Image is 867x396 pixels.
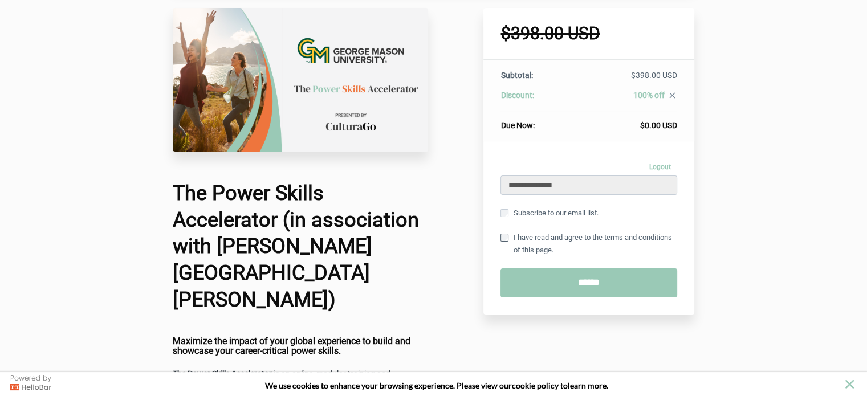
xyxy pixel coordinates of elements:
label: Subscribe to our email list. [500,207,598,219]
span: learn more. [568,381,608,390]
td: $398.00 USD [575,70,677,89]
h4: Maximize the impact of your global experience to build and showcase your career-critical power sk... [173,336,428,356]
h1: The Power Skills Accelerator (in association with [PERSON_NAME][GEOGRAPHIC_DATA][PERSON_NAME]) [173,180,428,313]
a: Logout [643,158,677,175]
button: close [842,377,857,391]
a: close [665,91,677,103]
span: Subtotal: [500,71,532,80]
th: Discount: [500,89,575,111]
i: close [667,91,677,100]
strong: to [560,381,568,390]
strong: The Power Skills Accelerator [173,369,272,378]
input: Subscribe to our email list. [500,209,508,217]
a: cookie policy [512,381,559,390]
input: I have read and agree to the terms and conditions of this page. [500,234,508,242]
label: I have read and agree to the terms and conditions of this page. [500,231,677,256]
span: $0.00 USD [640,121,677,130]
span: We use cookies to enhance your browsing experience. Please view our [265,381,512,390]
span: 100% off [633,91,665,100]
img: a3e68b-4460-fe2-a77a-207fc7264441_University_Check_Out_Page_17_.png [173,8,428,152]
h1: $398.00 USD [500,25,677,42]
th: Due Now: [500,111,575,132]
